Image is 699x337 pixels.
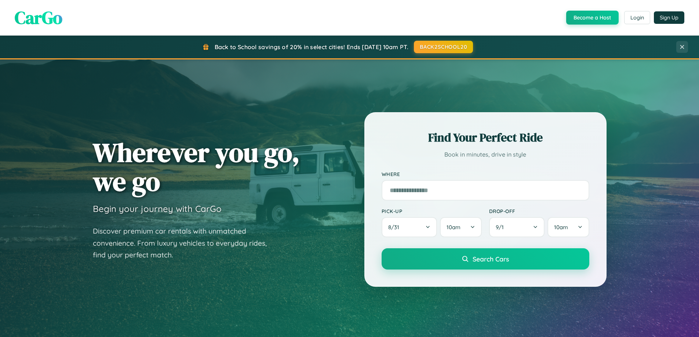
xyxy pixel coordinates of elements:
label: Drop-off [489,208,589,214]
h2: Find Your Perfect Ride [382,129,589,146]
label: Pick-up [382,208,482,214]
button: Search Cars [382,248,589,270]
button: BACK2SCHOOL20 [414,41,473,53]
button: 8/31 [382,217,437,237]
h3: Begin your journey with CarGo [93,203,222,214]
span: Back to School savings of 20% in select cities! Ends [DATE] 10am PT. [215,43,408,51]
button: 10am [440,217,481,237]
button: Login [624,11,650,24]
h1: Wherever you go, we go [93,138,300,196]
span: 10am [447,224,460,231]
p: Discover premium car rentals with unmatched convenience. From luxury vehicles to everyday rides, ... [93,225,276,261]
span: 9 / 1 [496,224,507,231]
span: 10am [554,224,568,231]
span: 8 / 31 [388,224,403,231]
button: 10am [547,217,589,237]
span: Search Cars [473,255,509,263]
button: Sign Up [654,11,684,24]
button: Become a Host [566,11,619,25]
label: Where [382,171,589,177]
button: 9/1 [489,217,545,237]
span: CarGo [15,6,62,30]
p: Book in minutes, drive in style [382,149,589,160]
